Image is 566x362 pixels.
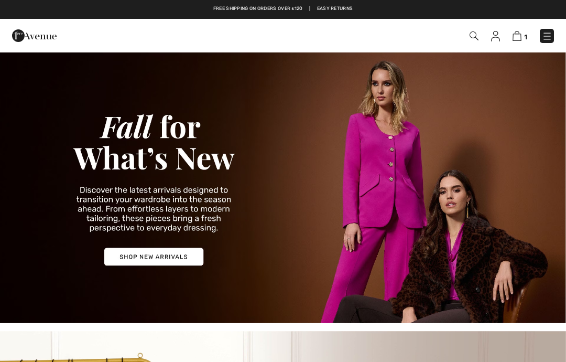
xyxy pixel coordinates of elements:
a: 1 [513,29,527,42]
img: Menu [542,31,552,41]
a: Free shipping on orders over ₤120 [213,5,303,13]
img: 1ère Avenue [12,25,57,46]
img: My Info [491,31,500,41]
img: Search [470,31,478,40]
img: Shopping Bag [513,31,521,41]
span: 1 [524,33,527,41]
span: | [309,5,310,13]
a: Easy Returns [317,5,353,13]
a: 1ère Avenue [12,30,57,40]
